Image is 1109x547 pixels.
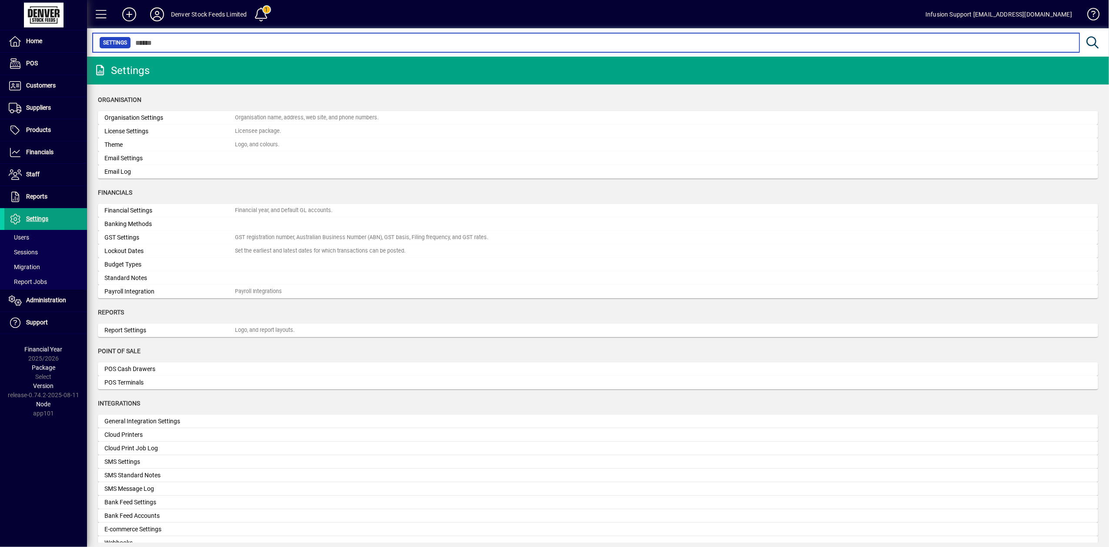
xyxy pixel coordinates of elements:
span: Package [32,364,55,371]
span: Reports [98,309,124,316]
span: Settings [26,215,48,222]
a: Banking Methods [98,217,1098,231]
span: Reports [26,193,47,200]
a: General Integration Settings [98,415,1098,428]
a: Sessions [4,245,87,260]
button: Profile [143,7,171,22]
div: POS Cash Drawers [104,365,235,374]
a: Reports [4,186,87,208]
span: Report Jobs [9,278,47,285]
a: Suppliers [4,97,87,119]
a: E-commerce Settings [98,523,1098,536]
span: Suppliers [26,104,51,111]
div: License Settings [104,127,235,136]
div: E-commerce Settings [104,525,235,534]
div: Payroll Integration [104,287,235,296]
span: Customers [26,82,56,89]
div: Email Settings [104,154,235,163]
div: Licensee package. [235,127,281,135]
span: Financials [26,149,54,155]
div: Report Settings [104,326,235,335]
div: SMS Standard Notes [104,471,235,480]
span: Integrations [98,400,140,407]
span: Products [26,126,51,133]
a: Knowledge Base [1081,2,1098,30]
span: Migration [9,263,40,270]
div: Banking Methods [104,219,235,229]
a: Report SettingsLogo, and report layouts. [98,324,1098,337]
div: Budget Types [104,260,235,269]
a: Cloud Printers [98,428,1098,442]
a: Report Jobs [4,274,87,289]
div: Financial Settings [104,206,235,215]
a: Bank Feed Settings [98,496,1098,509]
div: Bank Feed Settings [104,498,235,507]
div: Cloud Print Job Log [104,444,235,453]
div: Organisation Settings [104,113,235,122]
a: SMS Message Log [98,482,1098,496]
button: Add [115,7,143,22]
a: Budget Types [98,258,1098,271]
a: Email Settings [98,152,1098,165]
span: Node [37,401,51,408]
div: Denver Stock Feeds Limited [171,7,247,21]
div: Bank Feed Accounts [104,511,235,520]
span: Version [34,382,54,389]
span: Financial Year [25,346,63,353]
div: SMS Message Log [104,484,235,493]
span: Support [26,319,48,326]
span: Home [26,37,42,44]
a: Migration [4,260,87,274]
a: Standard Notes [98,271,1098,285]
div: Payroll Integrations [235,287,282,296]
a: Products [4,119,87,141]
a: Bank Feed Accounts [98,509,1098,523]
div: General Integration Settings [104,417,235,426]
a: POS Terminals [98,376,1098,389]
div: Logo, and colours. [235,141,279,149]
div: Lockout Dates [104,246,235,256]
a: Home [4,30,87,52]
div: Infusion Support [EMAIL_ADDRESS][DOMAIN_NAME] [925,7,1072,21]
a: Organisation SettingsOrganisation name, address, web site, and phone numbers. [98,111,1098,125]
div: Logo, and report layouts. [235,326,295,334]
span: Users [9,234,29,241]
a: GST SettingsGST registration number, Australian Business Number (ABN), GST basis, Filing frequenc... [98,231,1098,244]
span: Point of Sale [98,348,141,355]
a: ThemeLogo, and colours. [98,138,1098,152]
div: SMS Settings [104,457,235,466]
div: Cloud Printers [104,430,235,439]
div: POS Terminals [104,378,235,387]
span: POS [26,60,38,67]
a: SMS Settings [98,455,1098,469]
div: Organisation name, address, web site, and phone numbers. [235,114,379,122]
div: GST Settings [104,233,235,242]
div: Settings [94,64,150,78]
div: Theme [104,140,235,149]
a: Financials [4,142,87,163]
div: Standard Notes [104,273,235,283]
a: Staff [4,164,87,186]
a: Lockout DatesSet the earliest and latest dates for which transactions can be posted. [98,244,1098,258]
span: Administration [26,297,66,304]
a: POS [4,53,87,74]
span: Sessions [9,249,38,256]
a: Customers [4,75,87,97]
div: Financial year, and Default GL accounts. [235,206,332,215]
a: SMS Standard Notes [98,469,1098,482]
span: Staff [26,171,40,178]
a: Email Log [98,165,1098,179]
span: Settings [103,38,127,47]
a: Payroll IntegrationPayroll Integrations [98,285,1098,298]
span: Financials [98,189,132,196]
a: Support [4,312,87,334]
a: Administration [4,290,87,311]
div: Set the earliest and latest dates for which transactions can be posted. [235,247,405,255]
a: License SettingsLicensee package. [98,125,1098,138]
div: Email Log [104,167,235,176]
a: Financial SettingsFinancial year, and Default GL accounts. [98,204,1098,217]
a: POS Cash Drawers [98,362,1098,376]
a: Users [4,230,87,245]
span: Organisation [98,96,141,103]
div: GST registration number, Australian Business Number (ABN), GST basis, Filing frequency, and GST r... [235,233,488,242]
